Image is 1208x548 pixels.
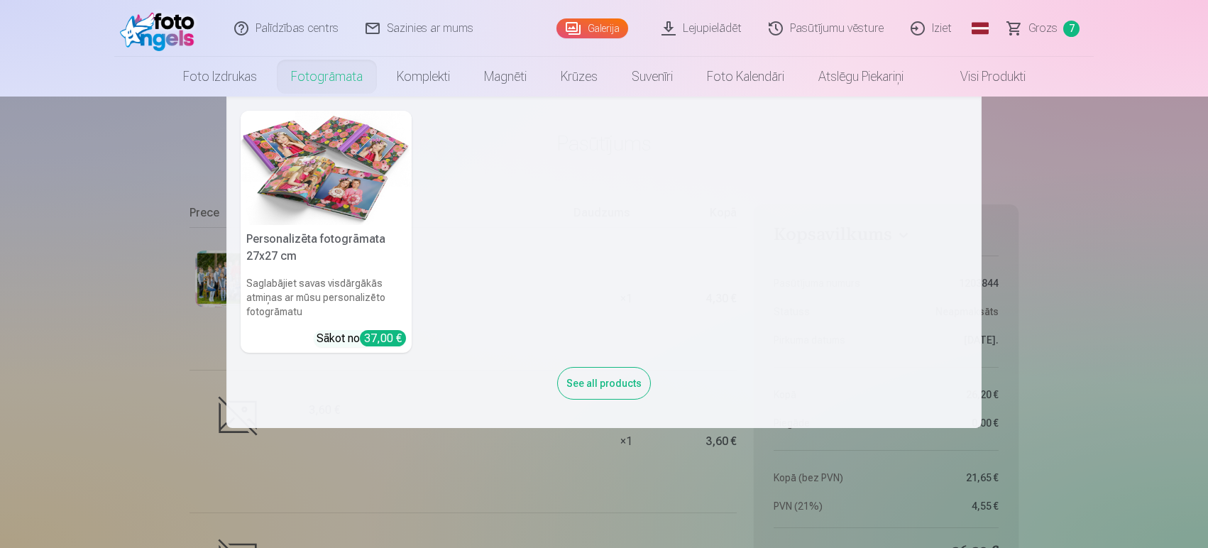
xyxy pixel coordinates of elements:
[360,330,406,346] div: 37,00 €
[166,57,274,97] a: Foto izdrukas
[380,57,467,97] a: Komplekti
[241,225,412,270] h5: Personalizēta fotogrāmata 27x27 cm
[274,57,380,97] a: Fotogrāmata
[241,270,412,324] h6: Saglabājiet savas visdārgākās atmiņas ar mūsu personalizēto fotogrāmatu
[615,57,690,97] a: Suvenīri
[317,330,406,347] div: Sākot no
[241,111,412,225] img: Personalizēta fotogrāmata 27x27 cm
[801,57,921,97] a: Atslēgu piekariņi
[557,375,651,390] a: See all products
[467,57,544,97] a: Magnēti
[690,57,801,97] a: Foto kalendāri
[1063,21,1080,37] span: 7
[120,6,202,51] img: /fa1
[556,18,628,38] a: Galerija
[557,367,651,400] div: See all products
[1028,20,1058,37] span: Grozs
[544,57,615,97] a: Krūzes
[921,57,1043,97] a: Visi produkti
[241,111,412,353] a: Personalizēta fotogrāmata 27x27 cmPersonalizēta fotogrāmata 27x27 cmSaglabājiet savas visdārgākās...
